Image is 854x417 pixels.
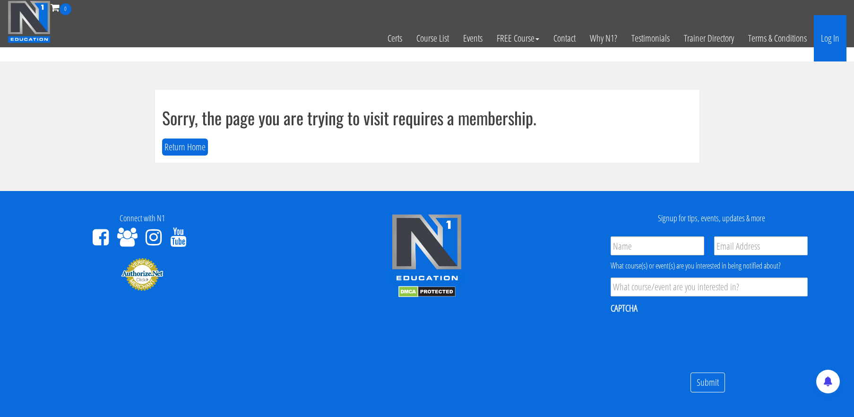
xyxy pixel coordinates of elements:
a: Contact [546,15,583,61]
h1: Sorry, the page you are trying to visit requires a membership. [162,108,692,127]
h4: Connect with N1 [7,214,277,223]
img: Authorize.Net Merchant - Click to Verify [121,257,164,291]
input: Email Address [714,236,808,255]
input: Name [611,236,704,255]
iframe: reCAPTCHA [611,321,754,357]
img: n1-edu-logo [391,214,462,284]
a: Log In [814,15,846,61]
img: n1-education [8,0,51,43]
a: Certs [380,15,409,61]
a: 0 [51,1,71,14]
a: Events [456,15,490,61]
img: DMCA.com Protection Status [398,286,456,297]
a: Why N1? [583,15,624,61]
label: CAPTCHA [611,302,638,314]
div: What course(s) or event(s) are you interested in being notified about? [611,260,808,271]
a: Trainer Directory [677,15,741,61]
input: What course/event are you interested in? [611,278,808,296]
a: FREE Course [490,15,546,61]
a: Course List [409,15,456,61]
input: Submit [690,373,725,393]
button: Return Home [162,139,208,156]
a: Terms & Conditions [741,15,814,61]
span: 0 [60,3,71,15]
h4: Signup for tips, events, updates & more [577,214,847,223]
a: Testimonials [624,15,677,61]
